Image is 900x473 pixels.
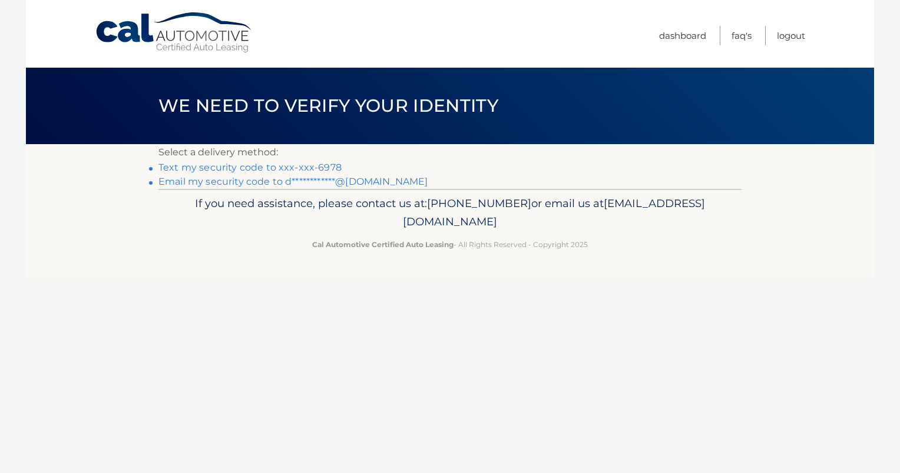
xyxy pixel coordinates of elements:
[95,12,254,54] a: Cal Automotive
[427,196,531,210] span: [PHONE_NUMBER]
[166,238,734,251] p: - All Rights Reserved - Copyright 2025
[732,26,752,45] a: FAQ's
[777,26,805,45] a: Logout
[158,162,342,173] a: Text my security code to xxx-xxx-6978
[312,240,454,249] strong: Cal Automotive Certified Auto Leasing
[659,26,706,45] a: Dashboard
[158,144,742,161] p: Select a delivery method:
[158,95,498,116] span: We need to verify your identity
[166,194,734,232] p: If you need assistance, please contact us at: or email us at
